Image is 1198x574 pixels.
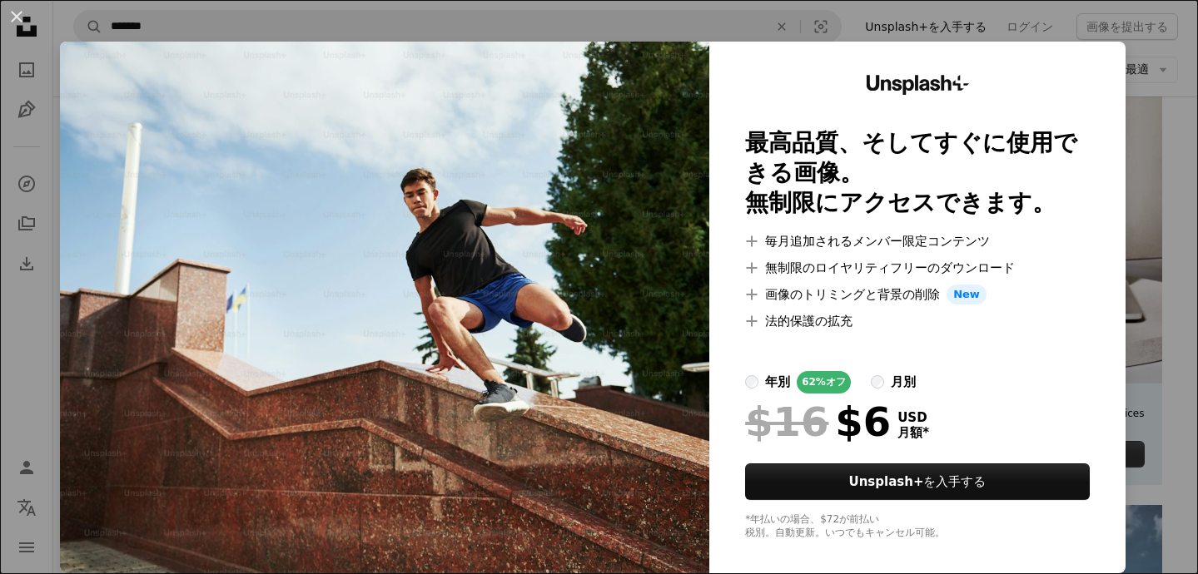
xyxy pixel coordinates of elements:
[891,372,916,392] div: 月別
[745,231,1090,251] li: 毎月追加されるメンバー限定コンテンツ
[797,371,851,393] div: 62% オフ
[849,474,924,489] strong: Unsplash+
[947,285,987,304] span: New
[745,258,1090,278] li: 無制限のロイヤリティフリーのダウンロード
[745,400,891,443] div: $6
[745,128,1090,218] h2: 最高品質、そしてすぐに使用できる画像。 無制限にアクセスできます。
[745,285,1090,304] li: 画像のトリミングと背景の削除
[745,513,1090,540] div: *年払いの場合、 $72 が前払い 税別。自動更新。いつでもキャンセル可能。
[745,311,1090,331] li: 法的保護の拡充
[745,463,1090,500] button: Unsplash+を入手する
[897,410,929,425] span: USD
[765,372,790,392] div: 年別
[745,400,828,443] span: $16
[745,375,758,388] input: 年別62%オフ
[871,375,884,388] input: 月別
